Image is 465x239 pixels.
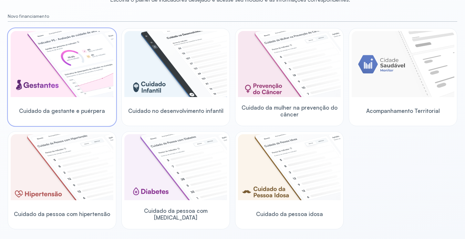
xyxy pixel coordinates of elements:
img: placeholder-module-ilustration.png [352,31,454,97]
img: pregnants.png [11,31,113,97]
span: Acompanhamento Territorial [366,107,440,114]
img: hypertension.png [11,134,113,200]
img: child-development.png [124,31,227,97]
span: Cuidado da mulher na prevenção do câncer [238,104,341,118]
small: Novo financiamento [8,14,457,19]
span: Cuidado da pessoa com hipertensão [14,211,110,217]
img: diabetics.png [124,134,227,200]
span: Cuidado da gestante e puérpera [19,107,105,114]
span: Cuidado da pessoa com [MEDICAL_DATA] [124,207,227,221]
img: woman-cancer-prevention-care.png [238,31,341,97]
img: elderly.png [238,134,341,200]
span: Cuidado da pessoa idosa [256,211,323,217]
span: Cuidado no desenvolvimento infantil [128,107,223,114]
